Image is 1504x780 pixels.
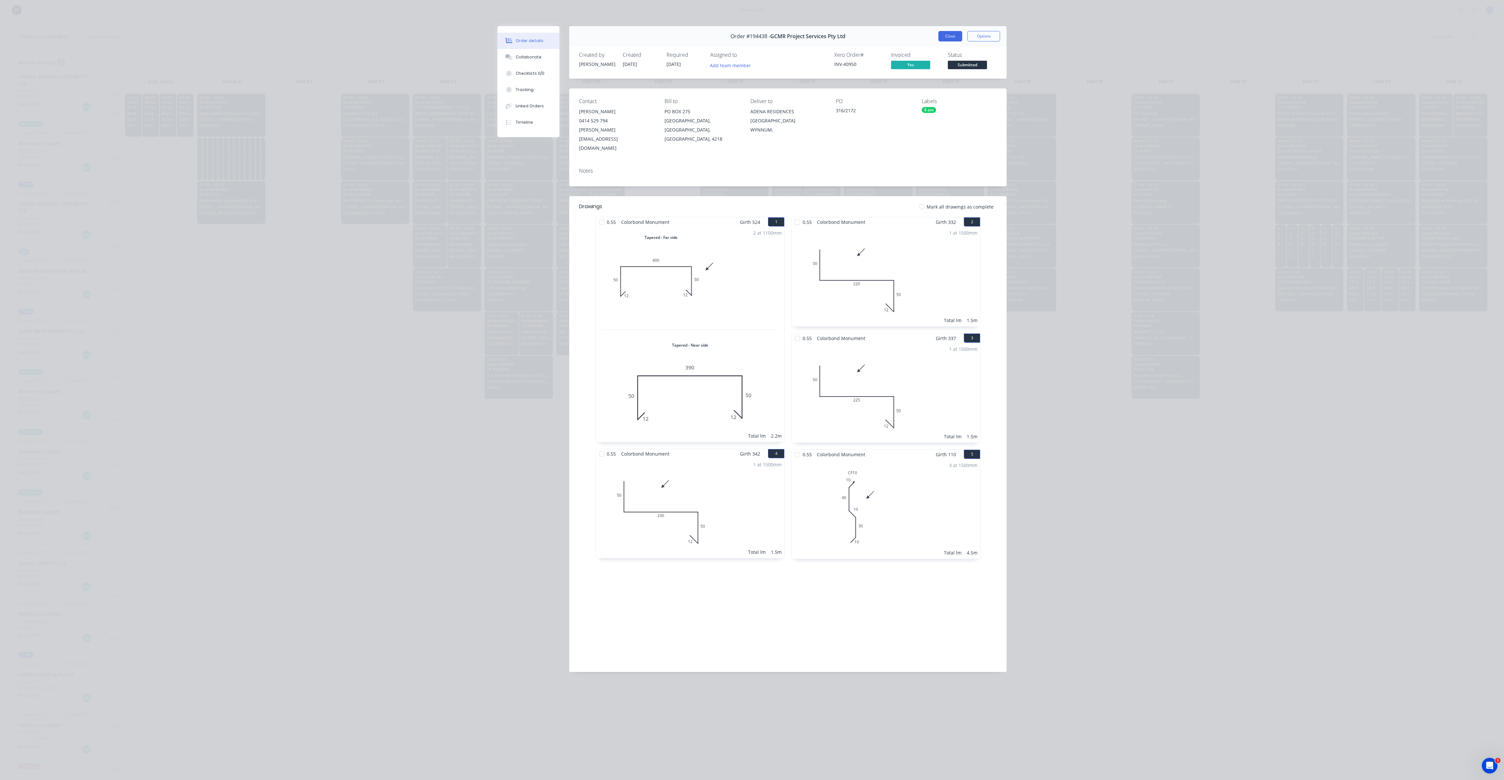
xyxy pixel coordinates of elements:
div: Total lm [944,433,962,440]
span: Girth 337 [936,334,956,343]
div: 316/2172 [836,107,911,116]
div: Collaborate [516,54,541,60]
button: 4 [768,449,784,458]
button: Tracking [497,82,559,98]
div: Total lm [944,317,962,324]
div: 1 at 1500mm [753,461,782,468]
div: Invoiced [891,52,940,58]
button: 1 [768,217,784,226]
div: Total lm [944,549,962,556]
span: 0.55 [604,449,619,459]
span: [DATE] [666,61,681,67]
div: 6 am [922,107,936,113]
div: Timeline [516,119,533,125]
div: INV-40950 [834,61,883,68]
div: 0414 529 794 [579,116,654,125]
div: 2.2m [771,432,782,439]
div: Labels [922,98,997,104]
div: 05022550121 at 1500mmTotal lm1.5m [791,343,980,443]
div: Tracking [516,87,534,93]
div: Created by [579,52,615,58]
div: WYNNUM, [750,125,825,134]
div: Total lm [748,432,766,439]
div: 1.5m [967,433,978,440]
div: [PERSON_NAME][EMAIL_ADDRESS][DOMAIN_NAME] [579,125,654,153]
button: Collaborate [497,49,559,65]
div: Required [666,52,702,58]
span: GCMR Project Services Pty Ltd [770,33,845,39]
div: Tapered - Far side012504005012Tapered - Near side0125039050122 at 1100mmTotal lm2.2m [596,227,784,442]
button: Submitted [948,61,987,70]
button: Add team member [707,61,755,70]
span: Girth 524 [740,217,760,227]
button: Timeline [497,114,559,131]
span: 0.55 [604,217,619,227]
div: Notes [579,168,997,174]
div: PO BOX 275[GEOGRAPHIC_DATA], [GEOGRAPHIC_DATA], [GEOGRAPHIC_DATA], 4218 [665,107,740,144]
button: Add team member [710,61,755,70]
div: 1.5m [967,317,978,324]
div: 3 at 1500mm [949,462,978,469]
button: 5 [964,450,980,459]
div: [PERSON_NAME] [579,107,654,116]
span: Colorbond Monument [814,217,868,227]
button: Close [938,31,962,41]
span: Colorbond Monument [619,217,672,227]
div: 2 at 1100mm [753,229,782,236]
div: 1.5m [771,549,782,555]
button: Linked Orders [497,98,559,114]
div: 05022050121 at 1500mmTotal lm1.5m [791,227,980,326]
div: PO BOX 275 [665,107,740,116]
div: Checklists 0/0 [516,70,544,76]
div: Created [623,52,659,58]
span: Girth 332 [936,217,956,227]
div: [PERSON_NAME]0414 529 794[PERSON_NAME][EMAIL_ADDRESS][DOMAIN_NAME] [579,107,654,153]
button: 3 [964,334,980,343]
div: 010301040CF10103 at 1500mmTotal lm4.5m [791,459,980,559]
span: [DATE] [623,61,637,67]
div: 4.5m [967,549,978,556]
span: Order #194438 - [730,33,770,39]
span: 1 [1495,758,1500,763]
div: Contact [579,98,654,104]
span: Girth 110 [936,450,956,459]
span: 0.55 [800,334,814,343]
button: Options [967,31,1000,41]
div: Assigned to [710,52,775,58]
div: 1 at 1500mm [949,346,978,352]
span: Submitted [948,61,987,69]
iframe: Intercom live chat [1482,758,1497,773]
button: Checklists 0/0 [497,65,559,82]
div: Deliver to [750,98,825,104]
div: Total lm [748,549,766,555]
div: [PERSON_NAME] [579,61,615,68]
div: PO [836,98,911,104]
div: Drawings [579,203,602,211]
span: Yes [891,61,930,69]
div: [GEOGRAPHIC_DATA], [GEOGRAPHIC_DATA], [GEOGRAPHIC_DATA], 4218 [665,116,740,144]
div: Xero Order # [834,52,883,58]
div: Bill to [665,98,740,104]
div: Linked Orders [516,103,544,109]
span: 0.55 [800,450,814,459]
button: Order details [497,33,559,49]
div: Order details [516,38,543,44]
div: 05023050121 at 1500mmTotal lm1.5m [596,459,784,558]
span: Colorbond Monument [814,450,868,459]
span: Colorbond Monument [814,334,868,343]
div: 1 at 1500mm [949,229,978,236]
span: Mark all drawings as complete [927,203,994,210]
div: ADENA RESIDENCES [GEOGRAPHIC_DATA]WYNNUM, [750,107,825,134]
span: Girth 342 [740,449,760,459]
div: Status [948,52,997,58]
span: 0.55 [800,217,814,227]
button: 2 [964,217,980,226]
div: ADENA RESIDENCES [GEOGRAPHIC_DATA] [750,107,825,125]
span: Colorbond Monument [619,449,672,459]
